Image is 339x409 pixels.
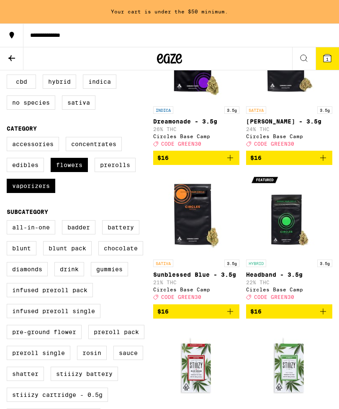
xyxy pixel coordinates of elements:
p: HYBRID [246,260,266,267]
span: $16 [250,308,262,315]
label: Infused Preroll Single [7,304,100,318]
label: Chocolate [98,241,143,255]
span: CODE GREEN30 [161,295,201,300]
span: CODE GREEN30 [254,295,294,300]
label: Badder [62,220,95,234]
label: Prerolls [95,158,136,172]
label: Hybrid [43,75,76,89]
label: Infused Preroll Pack [7,283,93,297]
label: Preroll Single [7,346,70,360]
a: Open page for Gush Rush - 3.5g from Circles Base Camp [246,18,332,151]
p: 26% THC [153,126,239,132]
label: STIIIZY Cartridge - 0.5g [7,388,108,402]
a: Open page for Sunblessed Blue - 3.5g from Circles Base Camp [153,172,239,304]
img: Circles Base Camp - Headband - 3.5g [247,172,331,255]
label: Vaporizers [7,179,55,193]
label: All-In-One [7,220,55,234]
label: STIIIZY Battery [51,367,118,381]
label: Sativa [62,95,95,110]
p: Dreamonade - 3.5g [153,118,239,125]
label: Flowers [51,158,88,172]
label: Diamonds [7,262,48,276]
legend: Category [7,125,37,132]
span: $16 [250,154,262,161]
p: 3.5g [317,260,332,267]
span: CODE GREEN30 [254,141,294,147]
p: 3.5g [224,106,239,114]
p: SATIVA [246,106,266,114]
p: [PERSON_NAME] - 3.5g [246,118,332,125]
label: Blunt Pack [43,241,92,255]
p: INDICA [153,106,173,114]
span: CODE GREEN30 [161,141,201,147]
span: Hi. Need any help? [5,6,60,13]
a: Open page for Dreamonade - 3.5g from Circles Base Camp [153,18,239,151]
button: Add to bag [246,151,332,165]
p: 24% THC [246,126,332,132]
img: Circles Base Camp - Sunblessed Blue - 3.5g [154,172,238,255]
label: Drink [54,262,84,276]
div: Circles Base Camp [246,287,332,292]
p: SATIVA [153,260,173,267]
label: Sauce [113,346,143,360]
div: Circles Base Camp [153,134,239,139]
legend: Subcategory [7,208,48,215]
button: Add to bag [153,304,239,319]
img: STIIIZY - OG - Do Si Dos - 0.5g [247,325,331,409]
div: Circles Base Camp [153,287,239,292]
a: Open page for Headband - 3.5g from Circles Base Camp [246,172,332,304]
span: $16 [157,154,169,161]
button: 1 [316,47,339,70]
label: Gummies [91,262,128,276]
label: Concentrates [66,137,122,151]
p: Headband - 3.5g [246,271,332,278]
button: Add to bag [153,151,239,165]
label: Edibles [7,158,44,172]
label: Battery [102,220,139,234]
p: Sunblessed Blue - 3.5g [153,271,239,278]
p: 21% THC [153,280,239,285]
img: STIIIZY - OG - Blue Dream - 0.5g [154,325,238,409]
label: Rosin [77,346,107,360]
button: Add to bag [246,304,332,319]
label: CBD [7,75,36,89]
p: 3.5g [224,260,239,267]
label: Accessories [7,137,59,151]
label: Shatter [7,367,44,381]
span: $16 [157,308,169,315]
label: Preroll Pack [88,325,144,339]
label: No Species [7,95,55,110]
p: 3.5g [317,106,332,114]
span: 1 [326,57,329,62]
label: Blunt [7,241,36,255]
label: Indica [83,75,116,89]
p: 22% THC [246,280,332,285]
div: Circles Base Camp [246,134,332,139]
label: Pre-ground Flower [7,325,82,339]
